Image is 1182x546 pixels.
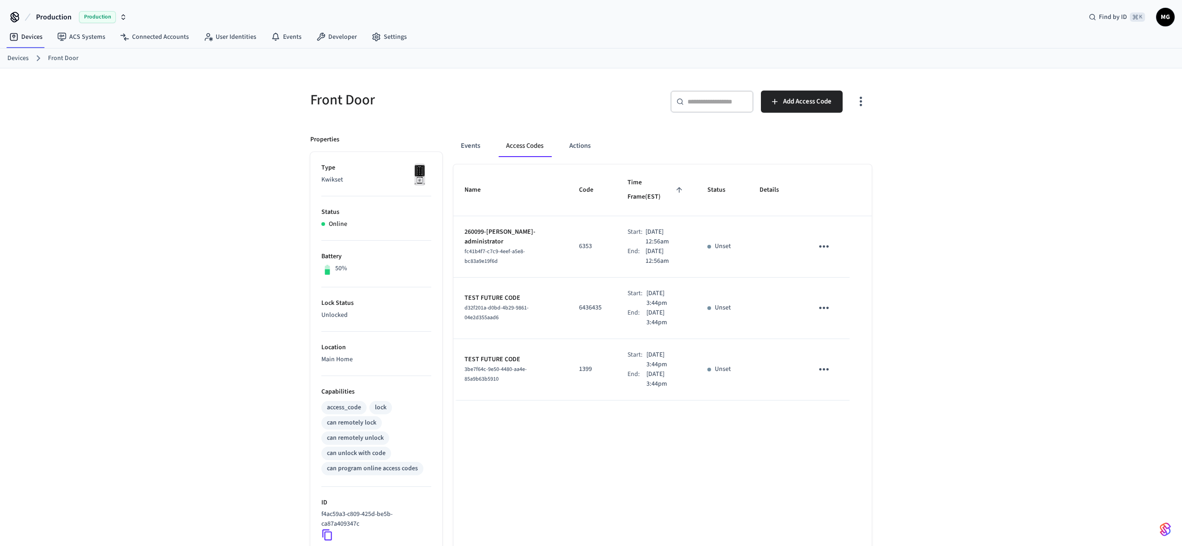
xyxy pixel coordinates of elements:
div: End: [627,247,645,266]
div: ant example [453,135,872,157]
p: [DATE] 12:56am [645,247,685,266]
span: Add Access Code [783,96,832,108]
p: Kwikset [321,175,431,185]
p: Online [329,219,347,229]
span: d32f201a-d0bd-4b29-9861-04e2d355aad6 [464,304,529,322]
span: ⌘ K [1130,12,1145,22]
div: can program online access codes [327,464,418,473]
div: can remotely lock [327,418,376,428]
p: [DATE] 3:44pm [646,350,685,370]
a: Devices [7,54,29,63]
div: can remotely unlock [327,433,384,443]
div: lock [375,403,386,413]
a: Devices [2,29,50,45]
img: Kwikset Halo Touchscreen Wifi Enabled Smart Lock, Polished Chrome, Front [408,163,431,186]
div: can unlock with code [327,449,386,458]
p: [DATE] 3:44pm [646,289,685,308]
p: Main Home [321,355,431,364]
button: Actions [562,135,598,157]
button: MG [1156,8,1175,26]
a: Connected Accounts [113,29,196,45]
div: End: [627,308,646,328]
p: f4ac59a3-c809-425d-be5b-ca87a409347c [321,510,428,529]
div: End: [627,370,646,389]
table: sticky table [453,164,872,400]
p: Type [321,163,431,173]
span: Find by ID [1099,12,1127,22]
span: Time Frame(EST) [627,176,685,205]
span: Status [707,183,737,197]
p: 260099-[PERSON_NAME]-administrator [464,227,557,247]
a: Settings [364,29,414,45]
p: 50% [335,264,347,273]
p: [DATE] 3:44pm [646,308,685,328]
div: Start: [627,350,646,370]
p: TEST FUTURE CODE [464,293,557,303]
p: Status [321,207,431,217]
a: Developer [309,29,364,45]
p: [DATE] 3:44pm [646,370,685,389]
div: Start: [627,227,645,247]
p: Location [321,343,431,352]
p: 1399 [579,364,605,374]
a: User Identities [196,29,264,45]
p: Unset [715,364,731,374]
p: Properties [310,135,339,145]
span: Details [760,183,791,197]
p: [DATE] 12:56am [645,227,685,247]
a: Events [264,29,309,45]
span: 3be7f64c-9e50-4480-aa4e-85a9b63b5910 [464,365,527,383]
p: 6353 [579,242,605,251]
p: Lock Status [321,298,431,308]
span: Production [36,12,72,23]
button: Add Access Code [761,91,843,113]
h5: Front Door [310,91,585,109]
div: access_code [327,403,361,413]
a: Front Door [48,54,78,63]
a: ACS Systems [50,29,113,45]
span: Code [579,183,605,197]
button: Access Codes [499,135,551,157]
span: Name [464,183,493,197]
p: Unset [715,303,731,313]
button: Events [453,135,488,157]
p: TEST FUTURE CODE [464,355,557,364]
div: Find by ID⌘ K [1081,9,1152,25]
p: Unlocked [321,310,431,320]
p: ID [321,498,431,508]
p: 6436435 [579,303,605,313]
span: fc41b4f7-c7c9-4eef-a5e8-bc83a9e19f6d [464,248,525,265]
span: Production [79,11,116,23]
img: SeamLogoGradient.69752ec5.svg [1160,522,1171,537]
span: MG [1157,9,1174,25]
p: Battery [321,252,431,261]
p: Unset [715,242,731,251]
div: Start: [627,289,646,308]
p: Capabilities [321,387,431,397]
